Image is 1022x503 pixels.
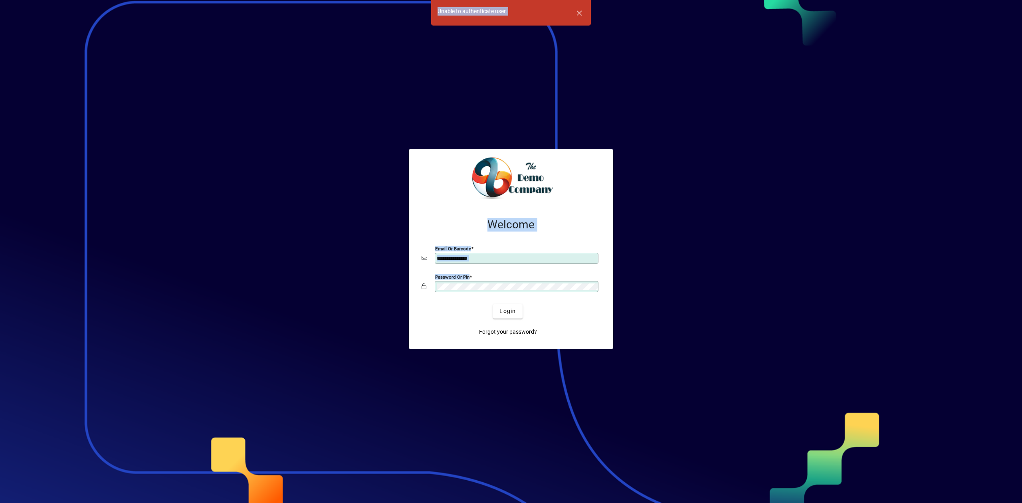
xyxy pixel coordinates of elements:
[422,218,600,232] h2: Welcome
[438,7,507,16] div: Unable to authenticate user.
[499,307,516,315] span: Login
[479,328,537,336] span: Forgot your password?
[435,246,471,251] mat-label: Email or Barcode
[570,3,589,22] button: Dismiss
[435,274,469,279] mat-label: Password or Pin
[476,325,540,339] a: Forgot your password?
[493,304,522,319] button: Login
